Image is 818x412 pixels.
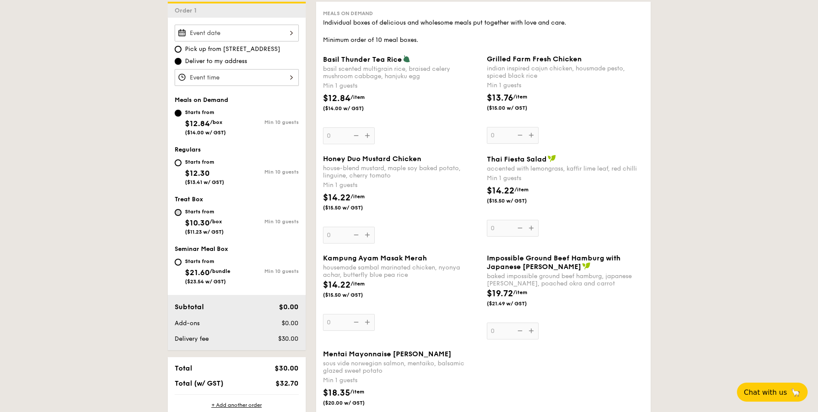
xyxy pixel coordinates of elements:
div: Individual boxes of delicious and wholesome meals put together with love and care. Minimum order ... [323,19,644,44]
span: ($13.41 w/ GST) [185,179,224,185]
div: + Add another order [175,402,299,409]
span: $12.84 [185,119,210,128]
span: $0.00 [279,303,298,311]
span: /bundle [210,268,230,274]
span: Grilled Farm Fresh Chicken [487,55,582,63]
span: 🦙 [790,387,801,397]
span: Seminar Meal Box [175,245,228,253]
span: Impossible Ground Beef Hamburg with Japanese [PERSON_NAME] [487,254,621,271]
img: icon-vegetarian.fe4039eb.svg [403,55,411,63]
div: Min 10 guests [237,219,299,225]
span: /item [351,94,365,100]
div: accented with lemongrass, kaffir lime leaf, red chilli [487,165,644,172]
span: $14.22 [323,280,351,290]
span: $0.00 [282,320,298,327]
span: Meals on Demand [175,96,228,104]
span: /item [514,187,529,193]
span: ($15.00 w/ GST) [487,105,545,111]
span: Pick up from [STREET_ADDRESS] [185,45,280,54]
span: /item [513,94,527,100]
span: ($14.00 w/ GST) [185,130,226,136]
div: Starts from [185,258,230,265]
span: /item [513,289,527,295]
span: /box [210,219,222,225]
div: Min 1 guests [323,376,480,385]
img: icon-vegan.f8ff3823.svg [548,155,556,162]
span: Honey Duo Mustard Chicken [323,155,421,163]
span: Deliver to my address [185,57,247,66]
span: $32.70 [276,379,298,387]
span: Delivery fee [175,335,209,342]
input: Event date [175,25,299,41]
span: Thai Fiesta Salad [487,155,547,163]
span: $18.35 [323,388,350,398]
span: Mentai Mayonnaise [PERSON_NAME] [323,350,451,358]
div: Min 1 guests [487,81,644,90]
span: ($15.50 w/ GST) [323,204,382,211]
div: Min 1 guests [323,181,480,190]
span: ($23.54 w/ GST) [185,279,226,285]
span: Treat Box [175,196,203,203]
span: Basil Thunder Tea Rice [323,55,402,63]
span: /box [210,119,223,125]
input: Deliver to my address [175,58,182,65]
input: Starts from$12.30($13.41 w/ GST)Min 10 guests [175,159,182,166]
span: $14.22 [487,186,514,196]
span: /item [351,281,365,287]
input: Starts from$10.30/box($11.23 w/ GST)Min 10 guests [175,209,182,216]
div: Starts from [185,158,224,165]
div: house-blend mustard, maple soy baked potato, linguine, cherry tomato [323,165,480,179]
span: Regulars [175,146,201,153]
span: $19.72 [487,288,513,299]
span: Total (w/ GST) [175,379,223,387]
span: $30.00 [275,364,298,372]
div: Starts from [185,208,224,215]
div: Min 10 guests [237,119,299,125]
span: $21.60 [185,268,210,277]
img: icon-vegan.f8ff3823.svg [582,262,591,270]
div: Min 1 guests [323,82,480,90]
input: Pick up from [STREET_ADDRESS] [175,46,182,53]
span: Kampung Ayam Masak Merah [323,254,427,262]
div: basil scented multigrain rice, braised celery mushroom cabbage, hanjuku egg [323,65,480,80]
div: Min 1 guests [487,174,644,183]
span: ($21.49 w/ GST) [487,300,545,307]
div: housemade sambal marinated chicken, nyonya achar, butterfly blue pea rice [323,264,480,279]
span: ($20.00 w/ GST) [323,399,382,406]
span: ($11.23 w/ GST) [185,229,224,235]
span: $13.76 [487,93,513,103]
div: baked impossible ground beef hamburg, japanese [PERSON_NAME], poached okra and carrot [487,273,644,287]
span: $12.84 [323,93,351,104]
span: /item [350,389,364,395]
span: Subtotal [175,303,204,311]
span: Order 1 [175,7,200,14]
span: Chat with us [744,388,787,396]
div: Starts from [185,109,226,116]
div: Min 10 guests [237,169,299,175]
span: Add-ons [175,320,200,327]
span: $30.00 [278,335,298,342]
button: Chat with us🦙 [737,383,808,402]
input: Starts from$21.60/bundle($23.54 w/ GST)Min 10 guests [175,259,182,266]
span: /item [351,193,365,200]
span: ($15.50 w/ GST) [487,197,545,204]
div: Min 10 guests [237,268,299,274]
span: Total [175,364,192,372]
span: Meals on Demand [323,10,373,16]
span: $14.22 [323,193,351,203]
input: Event time [175,69,299,86]
span: $12.30 [185,168,210,178]
span: ($14.00 w/ GST) [323,105,382,112]
span: ($15.50 w/ GST) [323,292,382,298]
div: sous vide norwegian salmon, mentaiko, balsamic glazed sweet potato [323,360,480,374]
div: indian inspired cajun chicken, housmade pesto, spiced black rice [487,65,644,79]
input: Starts from$12.84/box($14.00 w/ GST)Min 10 guests [175,110,182,117]
span: $10.30 [185,218,210,228]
